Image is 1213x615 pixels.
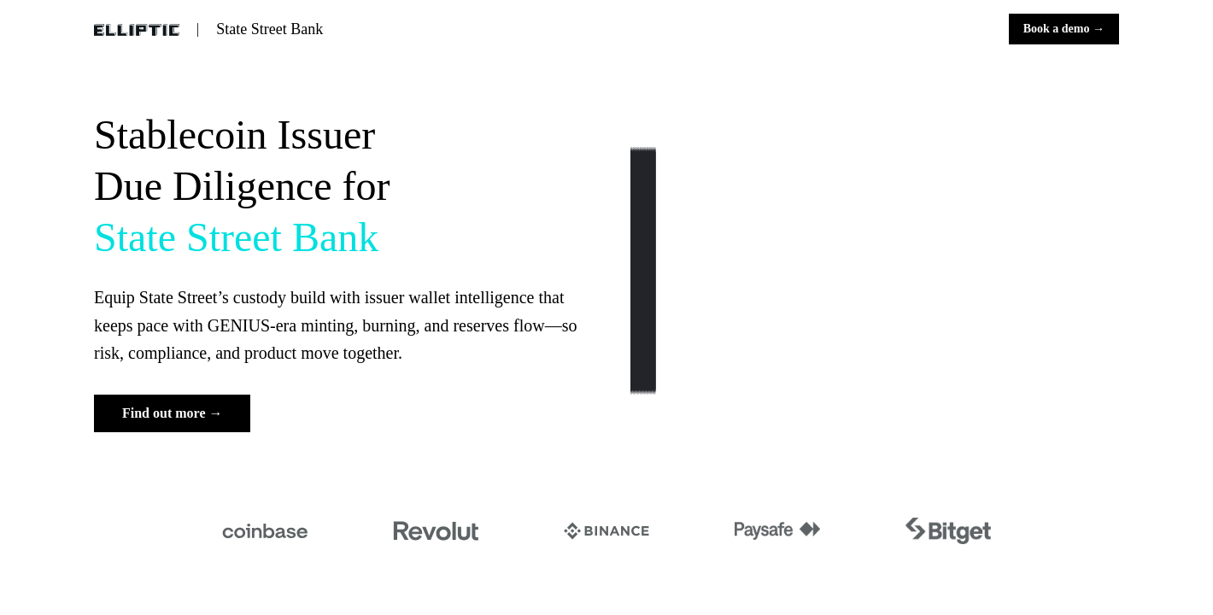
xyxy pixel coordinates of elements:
p: | [196,19,199,39]
p: State Street Bank [216,18,323,41]
h1: Stablecoin Issuer Due Diligence for [94,109,583,263]
span: State Street Bank [94,214,378,260]
p: Equip State Street’s custody build with issuer wallet intelligence that keeps pace with GENIUS-er... [94,284,583,367]
button: Book a demo → [1009,14,1119,44]
button: Find out more → [94,395,250,432]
